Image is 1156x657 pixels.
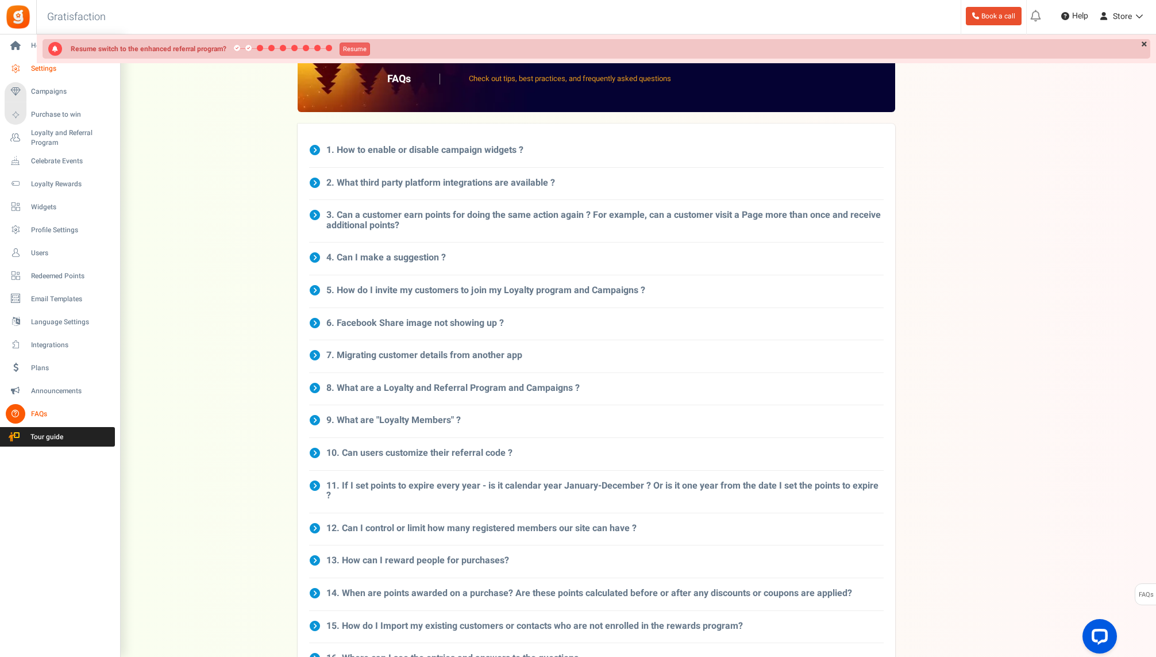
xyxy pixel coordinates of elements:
[5,243,115,263] a: Users
[326,318,504,329] h3: 6. Facebook Share image not showing up ?
[326,145,523,156] h3: 1. How to enable or disable campaign widgets ?
[5,312,115,332] a: Language Settings
[31,41,111,51] span: Home
[340,43,370,56] a: Resume
[31,409,111,419] span: FAQs
[31,225,111,235] span: Profile Settings
[5,404,115,424] a: FAQs
[5,59,115,79] a: Settings
[31,202,111,212] span: Widgets
[326,524,637,534] h3: 12. Can I control or limit how many registered members our site can have ?
[326,556,509,566] h3: 13. How can I reward people for purchases?
[469,74,671,84] p: Check out tips, best practices, and frequently asked questions
[31,64,111,74] span: Settings
[5,432,86,442] span: Tour guide
[31,87,111,97] span: Campaigns
[31,128,115,148] span: Loyalty and Referral Program
[31,363,111,373] span: Plans
[326,589,852,599] h3: 14. When are points awarded on a purchase? Are these points calculated before or after any discou...
[326,210,884,230] h3: 3. Can a customer earn points for doing the same action again ? For example, can a customer visit...
[5,335,115,355] a: Integrations
[5,174,115,194] a: Loyalty Rewards
[5,358,115,378] a: Plans
[5,105,115,125] a: Purchase to win
[5,220,115,240] a: Profile Settings
[326,416,461,426] h3: 9. What are "Loyalty Members" ?
[326,621,743,632] h3: 15. How do I Import my existing customers or contacts who are not enrolled in the rewards program?
[5,36,115,56] a: Home
[5,82,115,102] a: Campaigns
[1069,10,1088,22] span: Help
[1138,39,1150,51] a: ×
[326,448,513,459] h3: 10. Can users customize their referral code ?
[5,197,115,217] a: Widgets
[1138,584,1154,606] span: FAQs
[31,248,111,258] span: Users
[31,156,111,166] span: Celebrate Events
[326,253,446,263] h3: 4. Can I make a suggestion ?
[326,481,884,501] h3: 11. If I set points to expire every year - is it calendar year January-December ? Or is it one ye...
[5,4,31,30] img: Gratisfaction
[5,266,115,286] a: Redeemed Points
[326,383,580,394] h3: 8. What are a Loyalty and Referral Program and Campaigns ?
[326,286,645,296] h3: 5. How do I invite my customers to join my Loyalty program and Campaigns ?
[387,74,440,85] h2: FAQs
[326,178,555,189] h3: 2. What third party platform integrations are available ?
[31,271,111,281] span: Redeemed Points
[31,179,111,189] span: Loyalty Rewards
[5,289,115,309] a: Email Templates
[5,128,115,148] a: Loyalty and Referral Program
[1113,10,1132,22] span: Store
[1057,7,1093,25] a: Help
[71,43,226,53] span: Resume switch to the enhanced referral program?
[966,7,1022,25] a: Book a call
[31,294,111,304] span: Email Templates
[5,381,115,401] a: Announcements
[31,386,111,396] span: Announcements
[31,340,111,350] span: Integrations
[5,151,115,171] a: Celebrate Events
[34,6,118,29] h3: Gratisfaction
[326,351,522,361] h3: 7. Migrating customer details from another app
[31,317,111,327] span: Language Settings
[31,110,111,120] span: Purchase to win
